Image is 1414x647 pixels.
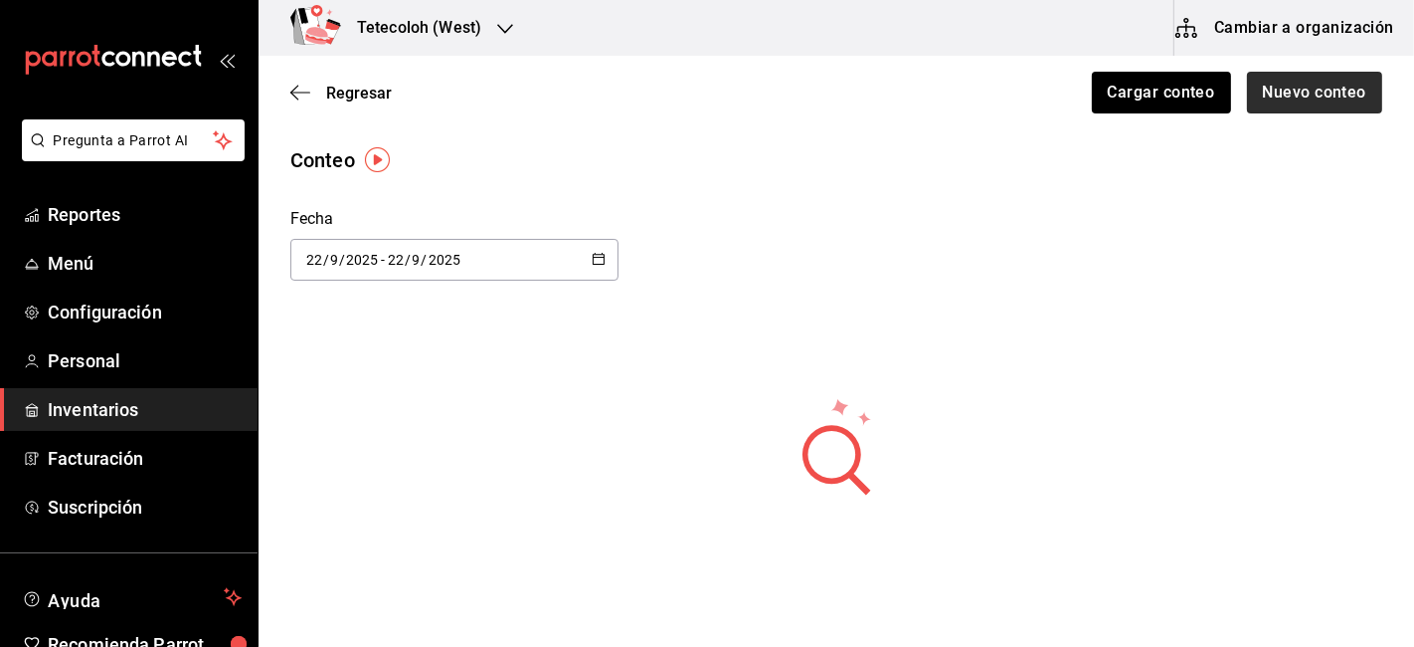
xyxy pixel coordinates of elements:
[48,396,242,423] span: Inventarios
[48,494,242,521] span: Suscripción
[305,252,323,268] input: Day
[381,252,385,268] span: -
[1247,72,1383,113] button: Nuevo conteo
[48,299,242,325] span: Configuración
[290,84,392,103] button: Regresar
[14,144,245,165] a: Pregunta a Parrot AI
[326,84,392,103] span: Regresar
[365,147,390,172] img: Tooltip marker
[54,130,214,151] span: Pregunta a Parrot AI
[412,252,422,268] input: Month
[48,347,242,374] span: Personal
[219,52,235,68] button: open_drawer_menu
[323,252,329,268] span: /
[22,119,245,161] button: Pregunta a Parrot AI
[345,252,379,268] input: Year
[48,201,242,228] span: Reportes
[428,252,461,268] input: Year
[341,16,481,40] h3: Tetecoloh (West)
[387,252,405,268] input: Day
[290,145,355,175] div: Conteo
[405,252,411,268] span: /
[1092,72,1231,113] button: Cargar conteo
[290,207,619,231] div: Fecha
[48,585,216,609] span: Ayuda
[48,445,242,472] span: Facturación
[329,252,339,268] input: Month
[422,252,428,268] span: /
[339,252,345,268] span: /
[48,250,242,277] span: Menú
